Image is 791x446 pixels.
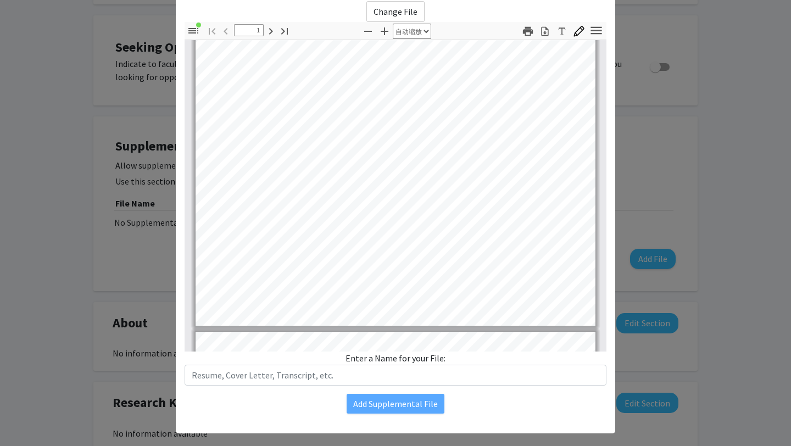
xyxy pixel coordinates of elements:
[216,24,235,38] button: 上一页
[234,24,264,36] input: 页面
[219,170,240,181] a: https://www.mengxiang.com/Intern
[219,160,311,170] a: https://www.mengxiang.com/Intern
[185,365,606,386] input: Resume, Cover Letter, Transcript, etc.
[587,24,605,38] button: 工具
[219,36,326,47] a: https://www.novatech.cn/EN/index
[393,24,431,39] select: 缩放
[347,394,444,414] button: Add Supplemental File
[359,24,377,38] button: 缩小
[185,352,606,386] div: Enter a Name for your File:
[375,24,394,38] button: 放大
[553,24,571,38] button: 文本
[203,24,221,38] button: 转到第一页
[570,24,588,38] button: 绘图
[275,24,294,38] button: 转到最后一页
[536,24,554,38] button: 下载
[261,24,280,38] button: 下一页
[519,24,537,38] button: 打印
[366,1,425,22] label: Change File
[8,397,47,438] iframe: Chat
[186,24,200,38] button: 切换侧栏（文档所含的大纲/附件/图层）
